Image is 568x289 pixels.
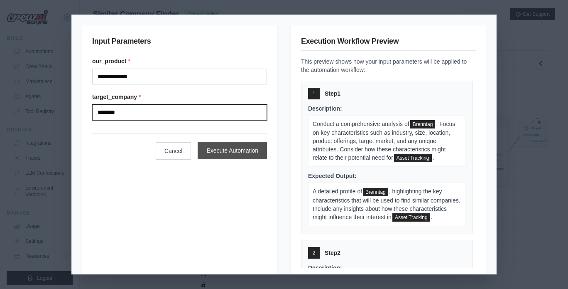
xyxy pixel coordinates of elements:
span: Step 2 [325,249,340,257]
span: , highlighting the key characteristics that will be used to find similar companies. Include any i... [313,188,460,220]
span: target_company [410,120,436,128]
span: 1 [313,90,316,97]
span: Expected Output: [308,173,357,179]
button: Execute Automation [198,142,267,159]
span: A detailed profile of [313,188,362,195]
span: our_product [394,154,432,162]
span: . [431,214,433,220]
span: target_company [363,188,388,196]
span: Description: [308,264,342,271]
span: . [433,154,434,161]
span: . Focus on key characteristics such as industry, size, location, product offerings, target market... [313,121,455,161]
span: Description: [308,105,342,112]
span: Step 1 [325,89,340,98]
label: our_product [92,57,267,65]
label: target_company [92,93,267,101]
p: This preview shows how your input parameters will be applied to the automation workflow: [301,57,476,74]
span: our_product [392,213,430,222]
span: 2 [313,249,316,256]
span: Conduct a comprehensive analysis of [313,121,409,127]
